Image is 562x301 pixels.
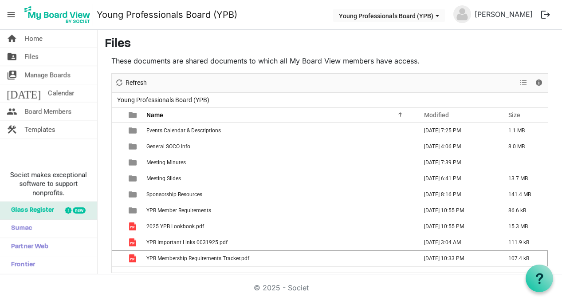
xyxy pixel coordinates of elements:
[112,218,123,234] td: checkbox
[146,127,221,134] span: Events Calendar & Descriptions
[146,239,228,246] span: YPB Important Links 0031925.pdf
[123,123,144,139] td: is template cell column header type
[24,121,55,139] span: Templates
[144,202,415,218] td: YPB Member Requirements is template cell column header Name
[499,202,548,218] td: 86.6 kB is template cell column header Size
[146,143,190,150] span: General SOCO Info
[7,84,41,102] span: [DATE]
[518,77,529,88] button: View dropdownbutton
[112,250,123,266] td: checkbox
[415,202,499,218] td: February 24, 2025 10:55 PM column header Modified
[7,103,17,120] span: people
[415,123,499,139] td: January 24, 2025 7:25 PM column header Modified
[7,202,54,219] span: Glass Register
[499,234,548,250] td: 111.9 kB is template cell column header Size
[453,5,471,23] img: no-profile-picture.svg
[24,30,43,48] span: Home
[499,123,548,139] td: 1.1 MB is template cell column header Size
[123,250,144,266] td: is template cell column header type
[536,5,555,24] button: logout
[112,154,123,170] td: checkbox
[24,48,39,66] span: Files
[123,186,144,202] td: is template cell column header type
[144,186,415,202] td: Sponsorship Resources is template cell column header Name
[531,74,546,92] div: Details
[7,30,17,48] span: home
[112,234,123,250] td: checkbox
[144,234,415,250] td: YPB Important Links 0031925.pdf is template cell column header Name
[105,37,555,52] h3: Files
[471,5,536,23] a: [PERSON_NAME]
[7,238,48,256] span: Partner Web
[7,66,17,84] span: switch_account
[144,154,415,170] td: Meeting Minutes is template cell column header Name
[415,234,499,250] td: March 20, 2025 3:04 AM column header Modified
[123,170,144,186] td: is template cell column header type
[7,256,35,274] span: Frontier
[111,55,548,66] p: These documents are shared documents to which all My Board View members have access.
[424,111,449,119] span: Modified
[112,202,123,218] td: checkbox
[533,77,545,88] button: Details
[146,207,211,214] span: YPB Member Requirements
[144,250,415,266] td: YPB Membership Requirements Tracker.pdf is template cell column header Name
[97,6,237,24] a: Young Professionals Board (YPB)
[146,111,163,119] span: Name
[499,154,548,170] td: is template cell column header Size
[73,207,86,214] div: new
[112,123,123,139] td: checkbox
[22,4,97,26] a: My Board View Logo
[146,159,186,166] span: Meeting Minutes
[123,218,144,234] td: is template cell column header type
[112,139,123,154] td: checkbox
[499,170,548,186] td: 13.7 MB is template cell column header Size
[499,218,548,234] td: 15.3 MB is template cell column header Size
[125,77,148,88] span: Refresh
[112,186,123,202] td: checkbox
[48,84,74,102] span: Calendar
[7,121,17,139] span: construction
[3,6,20,23] span: menu
[115,95,211,106] span: Young Professionals Board (YPB)
[499,139,548,154] td: 8.0 MB is template cell column header Size
[112,170,123,186] td: checkbox
[144,170,415,186] td: Meeting Slides is template cell column header Name
[146,255,249,261] span: YPB Membership Requirements Tracker.pdf
[146,175,181,182] span: Meeting Slides
[22,4,93,26] img: My Board View Logo
[123,202,144,218] td: is template cell column header type
[144,139,415,154] td: General SOCO Info is template cell column header Name
[4,170,93,197] span: Societ makes exceptional software to support nonprofits.
[499,186,548,202] td: 141.4 MB is template cell column header Size
[24,103,71,120] span: Board Members
[123,234,144,250] td: is template cell column header type
[24,66,71,84] span: Manage Boards
[415,250,499,266] td: April 30, 2025 10:33 PM column header Modified
[415,218,499,234] td: February 24, 2025 10:55 PM column header Modified
[144,218,415,234] td: 2025 YPB Lookbook.pdf is template cell column header Name
[333,9,445,22] button: Young Professionals Board (YPB) dropdownbutton
[146,223,204,230] span: 2025 YPB Lookbook.pdf
[7,48,17,66] span: folder_shared
[144,123,415,139] td: Events Calendar & Descriptions is template cell column header Name
[415,154,499,170] td: January 07, 2025 7:39 PM column header Modified
[516,74,531,92] div: View
[415,139,499,154] td: March 18, 2025 4:06 PM column header Modified
[123,139,144,154] td: is template cell column header type
[415,170,499,186] td: March 20, 2025 6:41 PM column header Modified
[415,186,499,202] td: August 12, 2025 8:16 PM column header Modified
[508,111,520,119] span: Size
[7,220,32,238] span: Sumac
[254,283,309,292] a: © 2025 - Societ
[114,77,149,88] button: Refresh
[112,74,150,92] div: Refresh
[499,250,548,266] td: 107.4 kB is template cell column header Size
[146,191,202,198] span: Sponsorship Resources
[123,154,144,170] td: is template cell column header type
